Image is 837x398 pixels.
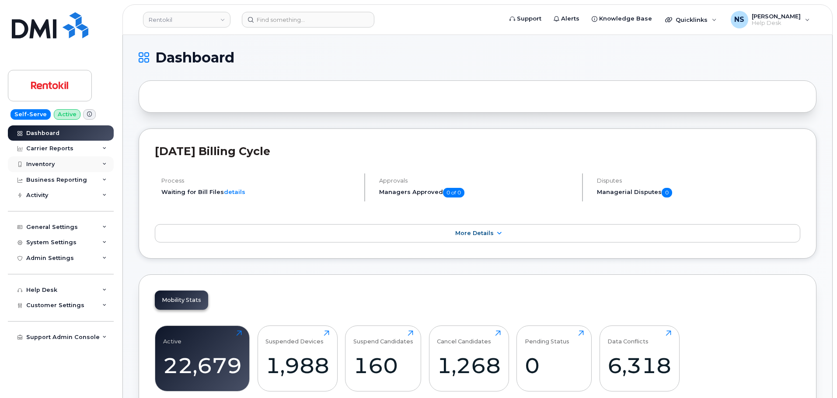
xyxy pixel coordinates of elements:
[161,177,357,184] h4: Process
[163,353,242,378] div: 22,679
[437,353,501,378] div: 1,268
[525,353,584,378] div: 0
[163,330,242,386] a: Active22,679
[525,330,569,345] div: Pending Status
[662,188,672,197] span: 0
[161,188,357,196] li: Waiting for Bill Files
[265,330,324,345] div: Suspended Devices
[379,188,575,197] h5: Managers Approved
[799,360,830,391] iframe: Messenger Launcher
[525,330,584,386] a: Pending Status0
[265,353,329,378] div: 1,988
[353,330,413,386] a: Suspend Candidates160
[155,51,234,64] span: Dashboard
[455,230,494,236] span: More Details
[607,353,671,378] div: 6,318
[163,330,181,345] div: Active
[437,330,491,345] div: Cancel Candidates
[437,330,501,386] a: Cancel Candidates1,268
[597,188,800,197] h5: Managerial Disputes
[265,330,329,386] a: Suspended Devices1,988
[607,330,649,345] div: Data Conflicts
[443,188,464,197] span: 0 of 0
[353,353,413,378] div: 160
[597,177,800,184] h4: Disputes
[155,145,800,158] h2: [DATE] Billing Cycle
[607,330,671,386] a: Data Conflicts6,318
[379,177,575,184] h4: Approvals
[224,188,245,195] a: details
[353,330,413,345] div: Suspend Candidates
